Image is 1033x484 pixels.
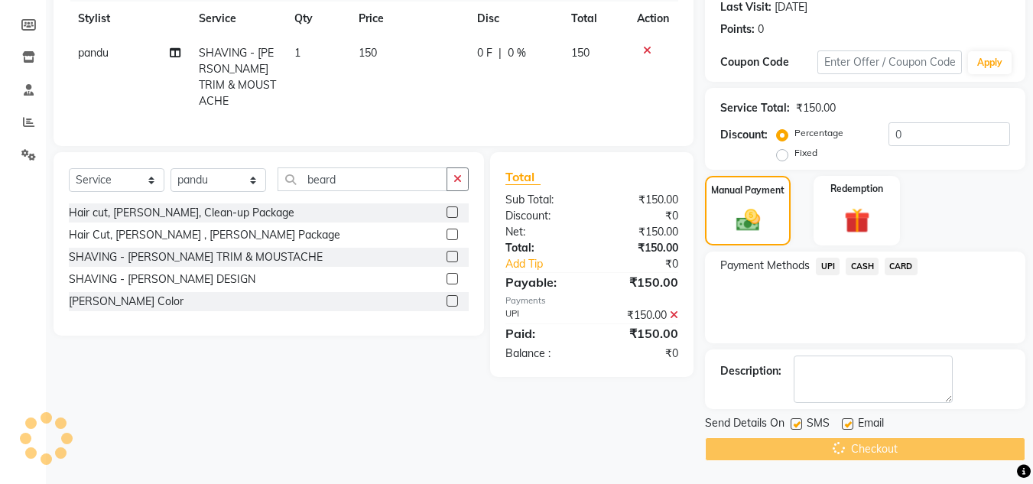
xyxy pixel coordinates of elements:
[729,206,768,234] img: _cash.svg
[720,21,755,37] div: Points:
[359,46,377,60] span: 150
[758,21,764,37] div: 0
[720,363,781,379] div: Description:
[78,46,109,60] span: pandu
[285,2,349,36] th: Qty
[494,192,592,208] div: Sub Total:
[720,127,768,143] div: Discount:
[592,192,690,208] div: ₹150.00
[816,258,840,275] span: UPI
[858,415,884,434] span: Email
[349,2,468,36] th: Price
[505,294,678,307] div: Payments
[508,45,526,61] span: 0 %
[494,324,592,343] div: Paid:
[477,45,492,61] span: 0 F
[796,100,836,116] div: ₹150.00
[199,46,276,108] span: SHAVING - [PERSON_NAME] TRIM & MOUSTACHE
[592,324,690,343] div: ₹150.00
[794,146,817,160] label: Fixed
[468,2,562,36] th: Disc
[499,45,502,61] span: |
[494,224,592,240] div: Net:
[505,169,541,185] span: Total
[494,240,592,256] div: Total:
[69,205,294,221] div: Hair cut, [PERSON_NAME], Clean-up Package
[294,46,300,60] span: 1
[494,273,592,291] div: Payable:
[592,346,690,362] div: ₹0
[705,415,784,434] span: Send Details On
[278,167,447,191] input: Search or Scan
[968,51,1012,74] button: Apply
[628,2,678,36] th: Action
[494,208,592,224] div: Discount:
[836,205,878,236] img: _gift.svg
[69,227,340,243] div: Hair Cut, [PERSON_NAME] , [PERSON_NAME] Package
[609,256,690,272] div: ₹0
[846,258,879,275] span: CASH
[817,50,962,74] input: Enter Offer / Coupon Code
[592,307,690,323] div: ₹150.00
[592,240,690,256] div: ₹150.00
[69,2,190,36] th: Stylist
[69,294,184,310] div: [PERSON_NAME] Color
[885,258,918,275] span: CARD
[494,256,608,272] a: Add Tip
[794,126,843,140] label: Percentage
[494,307,592,323] div: UPI
[562,2,629,36] th: Total
[592,273,690,291] div: ₹150.00
[69,249,323,265] div: SHAVING - [PERSON_NAME] TRIM & MOUSTACHE
[720,54,817,70] div: Coupon Code
[720,100,790,116] div: Service Total:
[190,2,286,36] th: Service
[571,46,590,60] span: 150
[711,184,784,197] label: Manual Payment
[69,271,255,287] div: SHAVING - [PERSON_NAME] DESIGN
[720,258,810,274] span: Payment Methods
[494,346,592,362] div: Balance :
[830,182,883,196] label: Redemption
[807,415,830,434] span: SMS
[592,208,690,224] div: ₹0
[592,224,690,240] div: ₹150.00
